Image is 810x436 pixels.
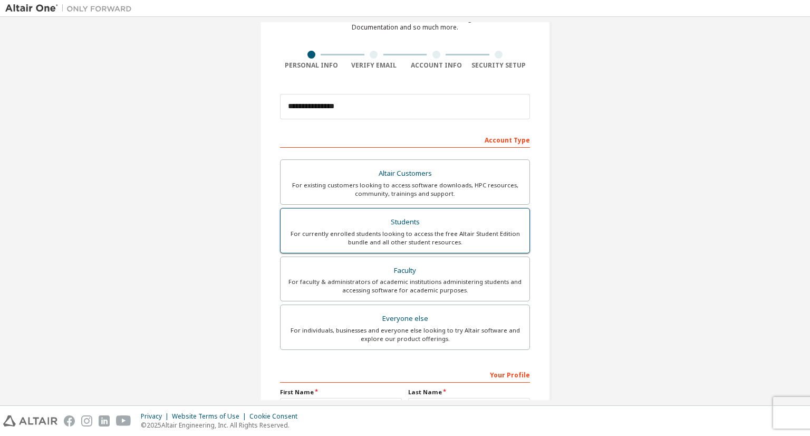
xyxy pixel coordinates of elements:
[280,388,402,396] label: First Name
[468,61,531,70] div: Security Setup
[172,412,249,421] div: Website Terms of Use
[408,388,530,396] label: Last Name
[287,215,523,230] div: Students
[141,421,304,430] p: © 2025 Altair Engineering, Inc. All Rights Reserved.
[332,15,478,32] div: For Free Trials, Licenses, Downloads, Learning & Documentation and so much more.
[141,412,172,421] div: Privacy
[287,278,523,295] div: For faculty & administrators of academic institutions administering students and accessing softwa...
[81,415,92,426] img: instagram.svg
[287,166,523,181] div: Altair Customers
[287,263,523,278] div: Faculty
[280,366,530,383] div: Your Profile
[99,415,110,426] img: linkedin.svg
[287,311,523,326] div: Everyone else
[280,61,343,70] div: Personal Info
[116,415,131,426] img: youtube.svg
[405,61,468,70] div: Account Info
[287,326,523,343] div: For individuals, businesses and everyone else looking to try Altair software and explore our prod...
[287,181,523,198] div: For existing customers looking to access software downloads, HPC resources, community, trainings ...
[280,131,530,148] div: Account Type
[5,3,137,14] img: Altair One
[343,61,406,70] div: Verify Email
[3,415,57,426] img: altair_logo.svg
[64,415,75,426] img: facebook.svg
[249,412,304,421] div: Cookie Consent
[287,230,523,247] div: For currently enrolled students looking to access the free Altair Student Edition bundle and all ...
